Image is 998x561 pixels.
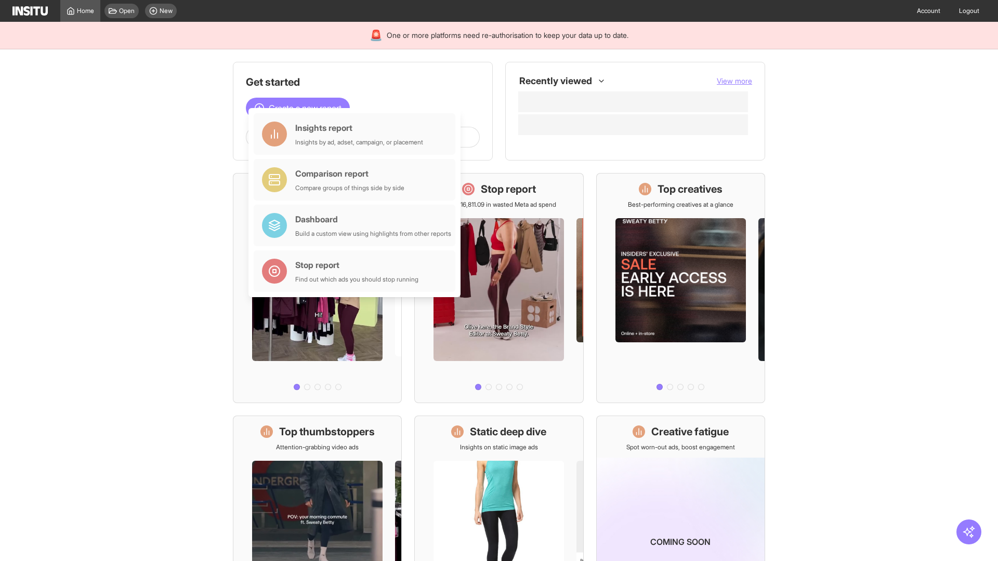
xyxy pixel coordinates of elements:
div: 🚨 [370,28,383,43]
div: Stop report [295,259,418,271]
h1: Get started [246,75,480,89]
div: Compare groups of things side by side [295,184,404,192]
span: Open [119,7,135,15]
h1: Top creatives [658,182,723,196]
a: Top creativesBest-performing creatives at a glance [596,173,765,403]
p: Save £16,811.09 in wasted Meta ad spend [442,201,556,209]
span: One or more platforms need re-authorisation to keep your data up to date. [387,30,628,41]
h1: Stop report [481,182,536,196]
div: Build a custom view using highlights from other reports [295,230,451,238]
div: Dashboard [295,213,451,225]
h1: Top thumbstoppers [279,424,375,439]
img: Logo [12,6,48,16]
div: Find out which ads you should stop running [295,275,418,284]
p: Best-performing creatives at a glance [628,201,733,209]
a: Stop reportSave £16,811.09 in wasted Meta ad spend [414,173,583,403]
span: Create a new report [269,102,342,114]
p: Insights on static image ads [460,443,538,451]
span: View more [717,76,752,85]
button: Create a new report [246,98,350,118]
div: Insights by ad, adset, campaign, or placement [295,138,423,146]
h1: Static deep dive [470,424,546,439]
a: What's live nowSee all active ads instantly [233,173,402,403]
span: New [160,7,173,15]
button: View more [717,76,752,86]
p: Attention-grabbing video ads [276,443,359,451]
div: Comparison report [295,167,404,180]
span: Home [77,7,94,15]
div: Insights report [295,122,423,134]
